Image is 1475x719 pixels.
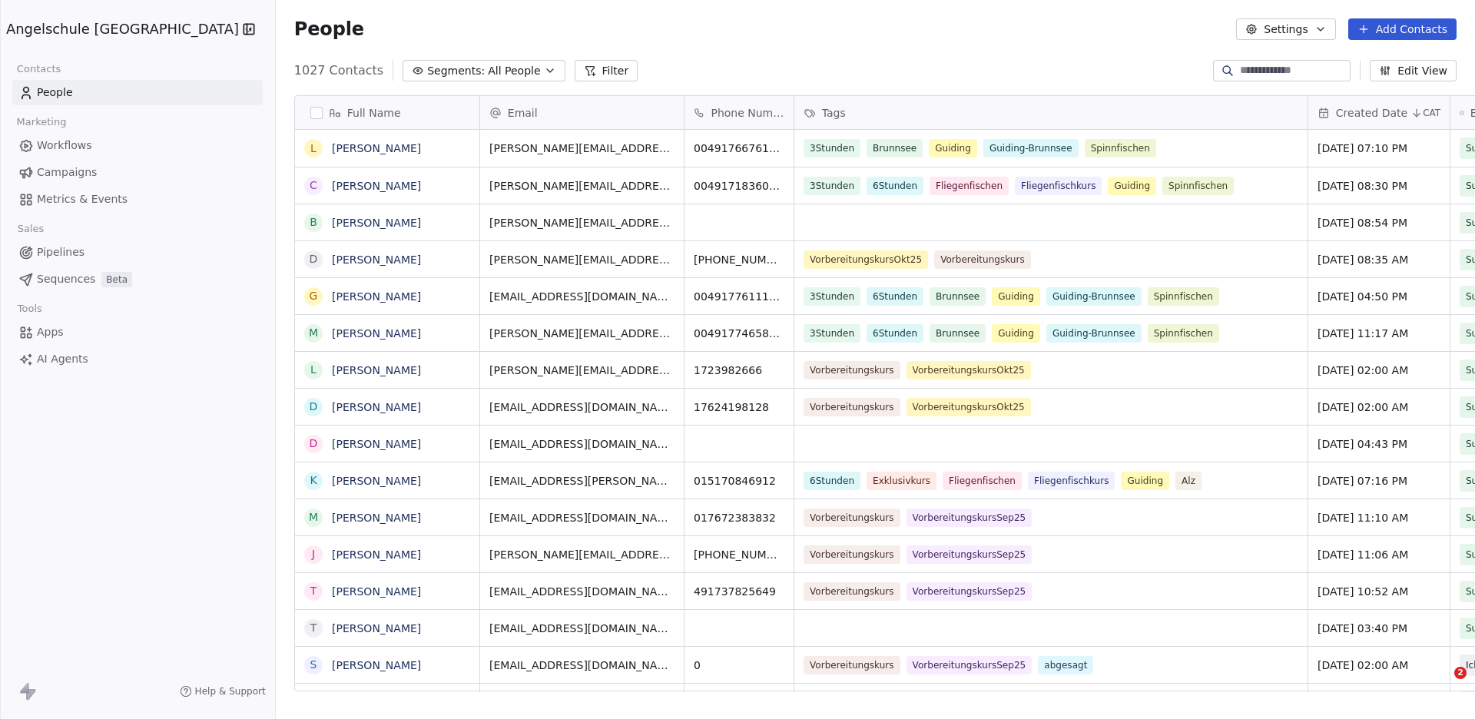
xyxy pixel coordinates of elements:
[37,84,73,101] span: People
[1148,324,1219,343] span: Spinnfischen
[508,105,538,121] span: Email
[11,217,51,240] span: Sales
[1318,289,1440,304] span: [DATE] 04:50 PM
[1046,324,1142,343] span: Guiding-Brunnsee
[934,250,1031,269] span: Vorbereitungskurs
[906,361,1030,379] span: VorbereitungskursOkt25
[867,324,923,343] span: 6Stunden
[694,510,784,525] span: 017672383832
[930,324,986,343] span: Brunnsee
[489,399,675,415] span: [EMAIL_ADDRESS][DOMAIN_NAME]
[694,547,784,562] span: [PHONE_NUMBER]
[1175,472,1202,490] span: Alz
[694,658,784,673] span: 0
[332,217,421,229] a: [PERSON_NAME]
[1318,215,1440,230] span: [DATE] 08:54 PM
[310,620,317,636] div: T
[1318,584,1440,599] span: [DATE] 10:52 AM
[295,96,479,129] div: Full Name
[1336,105,1407,121] span: Created Date
[906,398,1030,416] span: VorbereitungskursOkt25
[930,177,1009,195] span: Fliegenfischen
[694,363,784,378] span: 1723982666
[1046,287,1142,306] span: Guiding-Brunnsee
[195,685,266,697] span: Help & Support
[309,288,317,304] div: G
[310,583,317,599] div: T
[867,287,923,306] span: 6Stunden
[332,364,421,376] a: [PERSON_NAME]
[312,546,315,562] div: J
[804,287,860,306] span: 3Stunden
[804,545,900,564] span: Vorbereitungskurs
[6,19,239,39] span: Angelschule [GEOGRAPHIC_DATA]
[37,324,64,340] span: Apps
[804,361,900,379] span: Vorbereitungskurs
[309,325,318,341] div: M
[37,244,85,260] span: Pipelines
[804,177,860,195] span: 3Stunden
[332,253,421,266] a: [PERSON_NAME]
[1423,667,1460,704] iframe: Intercom live chat
[694,141,784,156] span: 004917667619342
[332,512,421,524] a: [PERSON_NAME]
[332,659,421,671] a: [PERSON_NAME]
[694,326,784,341] span: 00491774658245
[1348,18,1457,40] button: Add Contacts
[37,351,88,367] span: AI Agents
[804,139,860,157] span: 3Stunden
[906,509,1032,527] span: VorbereitungskursSep25
[310,141,317,157] div: L
[943,472,1022,490] span: Fliegenfischen
[480,96,684,129] div: Email
[1318,399,1440,415] span: [DATE] 02:00 AM
[309,509,318,525] div: M
[180,685,266,697] a: Help & Support
[1236,18,1335,40] button: Settings
[1318,141,1440,156] span: [DATE] 07:10 PM
[11,297,48,320] span: Tools
[1318,473,1440,489] span: [DATE] 07:16 PM
[10,58,68,81] span: Contacts
[1162,177,1234,195] span: Spinnfischen
[309,251,317,267] div: D
[1015,177,1102,195] span: Fliegenfischkurs
[489,658,675,673] span: [EMAIL_ADDRESS][DOMAIN_NAME]
[37,138,92,154] span: Workflows
[332,548,421,561] a: [PERSON_NAME]
[1318,363,1440,378] span: [DATE] 02:00 AM
[804,324,860,343] span: 3Stunden
[294,61,383,80] span: 1027 Contacts
[332,327,421,340] a: [PERSON_NAME]
[930,287,986,306] span: Brunnsee
[310,657,317,673] div: S
[12,267,263,292] a: SequencesBeta
[1318,178,1440,194] span: [DATE] 08:30 PM
[489,473,675,489] span: [EMAIL_ADDRESS][PERSON_NAME][DOMAIN_NAME]
[822,105,846,121] span: Tags
[12,160,263,185] a: Campaigns
[1318,510,1440,525] span: [DATE] 11:10 AM
[489,289,675,304] span: [EMAIL_ADDRESS][DOMAIN_NAME]
[804,398,900,416] span: Vorbereitungskurs
[804,656,900,674] span: Vorbereitungskurs
[310,472,317,489] div: K
[1318,658,1440,673] span: [DATE] 02:00 AM
[929,139,977,157] span: Guiding
[1370,60,1457,81] button: Edit View
[12,320,263,345] a: Apps
[1318,436,1440,452] span: [DATE] 04:43 PM
[489,178,675,194] span: [PERSON_NAME][EMAIL_ADDRESS][DOMAIN_NAME]
[1028,472,1115,490] span: Fliegenfischkurs
[37,191,128,207] span: Metrics & Events
[804,582,900,601] span: Vorbereitungskurs
[992,287,1040,306] span: Guiding
[867,472,936,490] span: Exklusivkurs
[310,362,317,378] div: L
[1318,621,1440,636] span: [DATE] 03:40 PM
[1148,287,1219,306] span: Spinnfischen
[12,240,263,265] a: Pipelines
[332,142,421,154] a: [PERSON_NAME]
[1121,472,1169,490] span: Guiding
[295,130,480,692] div: grid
